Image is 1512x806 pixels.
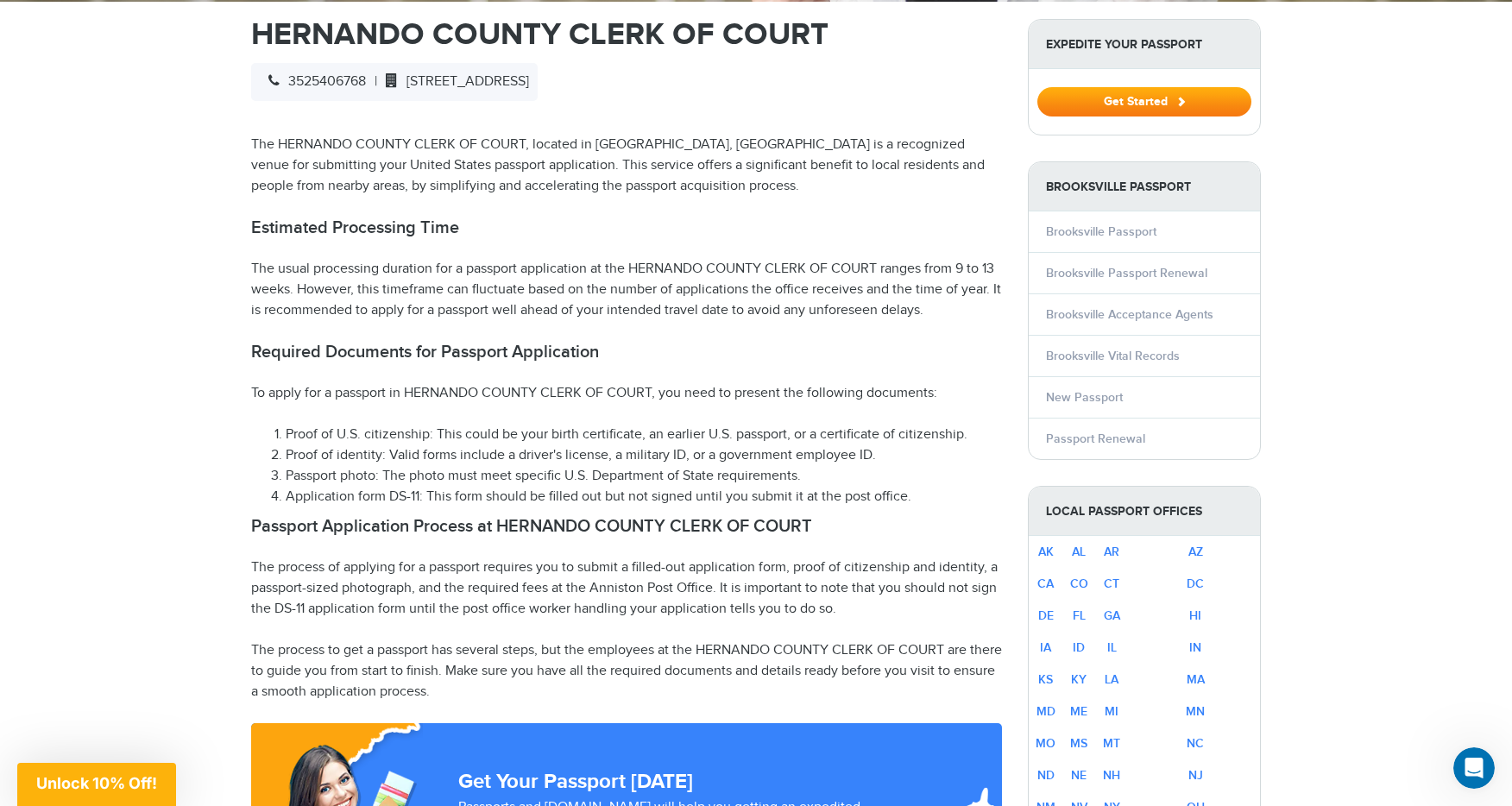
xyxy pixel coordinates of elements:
[1046,307,1213,322] a: Brooksville Acceptance Agents
[286,425,1002,445] li: Proof of U.S. citizenship: This could be your birth certificate, an earlier U.S. passport, or a c...
[251,342,1002,362] h2: Required Documents for Passport Application
[1103,768,1120,783] a: NH
[1072,545,1086,559] a: AL
[1073,640,1085,655] a: ID
[251,383,1002,404] p: To apply for a passport in HERNANDO COUNTY CLERK OF COURT, you need to present the following docu...
[1187,576,1204,591] a: DC
[1105,672,1118,687] a: LA
[1188,768,1203,783] a: NJ
[1037,94,1251,108] a: Get Started
[1188,545,1203,559] a: AZ
[1070,704,1087,719] a: ME
[1038,672,1053,687] a: KS
[1187,672,1205,687] a: MA
[1046,431,1145,446] a: Passport Renewal
[1104,576,1119,591] a: CT
[1037,768,1055,783] a: ND
[1187,736,1204,751] a: NC
[1046,224,1156,239] a: Brooksville Passport
[1103,736,1120,751] a: MT
[1105,704,1118,719] a: MI
[1107,640,1117,655] a: IL
[251,135,1002,197] p: The HERNANDO COUNTY CLERK OF COURT, located in [GEOGRAPHIC_DATA], [GEOGRAPHIC_DATA] is a recogniz...
[1029,162,1260,211] strong: Brooksville Passport
[251,19,1002,50] h1: HERNANDO COUNTY CLERK OF COURT
[251,516,1002,537] h2: Passport Application Process at HERNANDO COUNTY CLERK OF COURT
[251,217,1002,238] h2: Estimated Processing Time
[1104,608,1120,623] a: GA
[1046,390,1123,405] a: New Passport
[1038,608,1054,623] a: DE
[1037,87,1251,116] button: Get Started
[1036,704,1055,719] a: MD
[1029,20,1260,69] strong: Expedite Your Passport
[260,73,366,90] span: 3525406768
[1073,608,1086,623] a: FL
[1189,640,1201,655] a: IN
[1036,736,1055,751] a: MO
[1070,576,1088,591] a: CO
[286,445,1002,466] li: Proof of identity: Valid forms include a driver's license, a military ID, or a government employe...
[1040,640,1051,655] a: IA
[377,73,529,90] span: [STREET_ADDRESS]
[251,63,538,101] div: |
[36,774,157,792] span: Unlock 10% Off!
[286,487,1002,507] li: Application form DS-11: This form should be filled out but not signed until you submit it at the ...
[1037,576,1054,591] a: CA
[1029,487,1260,536] strong: Local Passport Offices
[251,259,1002,321] p: The usual processing duration for a passport application at the HERNANDO COUNTY CLERK OF COURT ra...
[1104,545,1119,559] a: AR
[1046,266,1207,280] a: Brooksville Passport Renewal
[251,640,1002,702] p: The process to get a passport has several steps, but the employees at the HERNANDO COUNTY CLERK O...
[1070,736,1087,751] a: MS
[458,769,693,794] strong: Get Your Passport [DATE]
[1046,349,1180,363] a: Brooksville Vital Records
[251,557,1002,620] p: The process of applying for a passport requires you to submit a filled-out application form, proo...
[1071,768,1087,783] a: NE
[286,466,1002,487] li: Passport photo: The photo must meet specific U.S. Department of State requirements.
[1071,672,1087,687] a: KY
[1453,747,1495,789] iframe: Intercom live chat
[17,763,176,806] div: Unlock 10% Off!
[1186,704,1205,719] a: MN
[1189,608,1201,623] a: HI
[1038,545,1054,559] a: AK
